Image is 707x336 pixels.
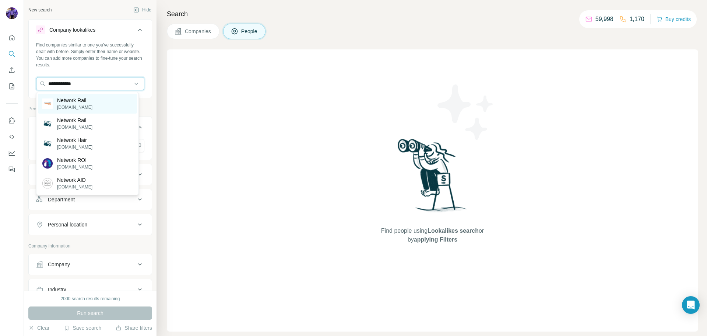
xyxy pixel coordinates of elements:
[414,236,457,243] span: applying Filters
[28,7,52,13] div: New search
[57,124,92,131] p: [DOMAIN_NAME]
[57,136,92,144] p: Network Hair
[128,4,156,15] button: Hide
[48,221,87,228] div: Personal location
[61,295,120,302] div: 2000 search results remaining
[28,105,152,112] p: Personal information
[6,7,18,19] img: Avatar
[64,324,101,332] button: Save search
[29,118,152,139] button: Job title
[373,226,491,244] span: Find people using or by
[630,15,644,24] p: 1,170
[394,137,471,219] img: Surfe Illustration - Woman searching with binoculars
[57,164,92,170] p: [DOMAIN_NAME]
[48,196,75,203] div: Department
[433,79,499,145] img: Surfe Illustration - Stars
[57,156,92,164] p: Network ROI
[6,31,18,44] button: Quick start
[6,146,18,160] button: Dashboard
[29,216,152,233] button: Personal location
[657,14,691,24] button: Buy credits
[6,114,18,127] button: Use Surfe on LinkedIn
[36,42,144,68] div: Find companies similar to one you've successfully dealt with before. Simply enter their name or w...
[42,178,53,188] img: Network AID
[57,184,92,190] p: [DOMAIN_NAME]
[42,158,53,169] img: Network ROI
[29,21,152,42] button: Company lookalikes
[116,324,152,332] button: Share filters
[28,324,49,332] button: Clear
[42,138,53,149] img: Network Hair
[48,286,66,293] div: Industry
[29,166,152,183] button: Seniority
[6,47,18,60] button: Search
[49,26,95,34] div: Company lookalikes
[29,281,152,298] button: Industry
[57,97,92,104] p: Network Rail
[6,163,18,176] button: Feedback
[42,118,53,129] img: Network Rail
[57,176,92,184] p: Network AID
[185,28,212,35] span: Companies
[29,256,152,273] button: Company
[57,104,92,111] p: [DOMAIN_NAME]
[57,144,92,150] p: [DOMAIN_NAME]
[241,28,258,35] span: People
[595,15,613,24] p: 59,998
[6,130,18,143] button: Use Surfe API
[28,243,152,249] p: Company information
[48,261,70,268] div: Company
[42,98,53,109] img: Network Rail
[29,191,152,208] button: Department
[682,296,700,314] div: Open Intercom Messenger
[6,63,18,77] button: Enrich CSV
[167,9,698,19] h4: Search
[6,80,18,93] button: My lists
[428,228,479,234] span: Lookalikes search
[57,117,92,124] p: Network Rail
